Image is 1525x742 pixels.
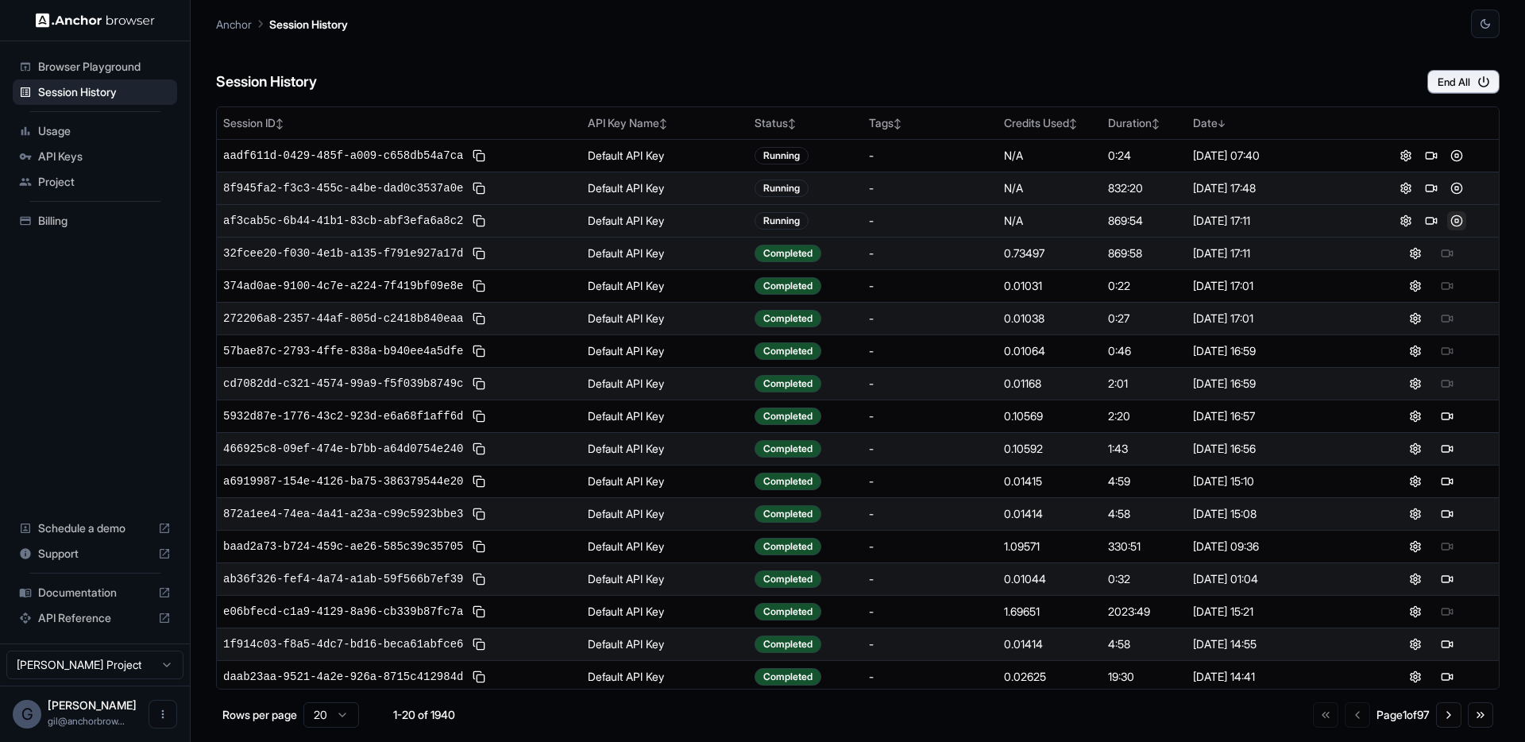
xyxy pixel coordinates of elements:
[581,367,748,400] td: Default API Key
[1108,506,1179,522] div: 4:58
[1193,473,1357,489] div: [DATE] 15:10
[1004,506,1095,522] div: 0.01414
[1376,707,1430,723] div: Page 1 of 97
[755,636,821,653] div: Completed
[755,668,821,686] div: Completed
[13,541,177,566] div: Support
[1108,213,1179,229] div: 869:54
[1069,118,1077,129] span: ↕
[1004,343,1095,359] div: 0.01064
[869,213,991,229] div: -
[223,669,463,685] span: daab23aa-9521-4a2e-926a-8715c412984d
[869,115,991,131] div: Tags
[1193,571,1357,587] div: [DATE] 01:04
[38,520,152,536] span: Schedule a demo
[1193,669,1357,685] div: [DATE] 14:41
[38,59,171,75] span: Browser Playground
[48,715,125,727] span: gil@anchorbrowser.io
[223,213,463,229] span: af3cab5c-6b44-41b1-83cb-abf3efa6a8c2
[581,595,748,628] td: Default API Key
[1004,473,1095,489] div: 0.01415
[869,669,991,685] div: -
[223,376,463,392] span: cd7082dd-c321-4574-99a9-f5f039b8749c
[581,302,748,334] td: Default API Key
[581,562,748,595] td: Default API Key
[755,180,809,197] div: Running
[869,376,991,392] div: -
[223,506,463,522] span: 872a1ee4-74ea-4a41-a23a-c99c5923bbe3
[149,700,177,728] button: Open menu
[869,180,991,196] div: -
[1108,539,1179,555] div: 330:51
[755,473,821,490] div: Completed
[894,118,901,129] span: ↕
[1193,506,1357,522] div: [DATE] 15:08
[581,530,748,562] td: Default API Key
[1193,245,1357,261] div: [DATE] 17:11
[581,628,748,660] td: Default API Key
[223,408,463,424] span: 5932d87e-1776-43c2-923d-e6a68f1aff6d
[1108,441,1179,457] div: 1:43
[581,465,748,497] td: Default API Key
[788,118,796,129] span: ↕
[1193,539,1357,555] div: [DATE] 09:36
[755,603,821,620] div: Completed
[1004,148,1095,164] div: N/A
[38,585,152,601] span: Documentation
[581,334,748,367] td: Default API Key
[755,212,809,230] div: Running
[1108,115,1179,131] div: Duration
[1193,636,1357,652] div: [DATE] 14:55
[36,13,155,28] img: Anchor Logo
[38,213,171,229] span: Billing
[1108,376,1179,392] div: 2:01
[755,342,821,360] div: Completed
[1004,604,1095,620] div: 1.69651
[1108,343,1179,359] div: 0:46
[755,310,821,327] div: Completed
[38,546,152,562] span: Support
[869,343,991,359] div: -
[581,660,748,693] td: Default API Key
[1108,180,1179,196] div: 832:20
[1193,441,1357,457] div: [DATE] 16:56
[1004,441,1095,457] div: 0.10592
[13,208,177,234] div: Billing
[1108,311,1179,327] div: 0:27
[13,700,41,728] div: G
[1108,473,1179,489] div: 4:59
[869,539,991,555] div: -
[755,277,821,295] div: Completed
[13,605,177,631] div: API Reference
[1108,408,1179,424] div: 2:20
[223,473,463,489] span: a6919987-154e-4126-ba75-386379544e20
[755,115,856,131] div: Status
[223,245,463,261] span: 32fcee20-f030-4e1b-a135-f791e927a17d
[1004,245,1095,261] div: 0.73497
[223,571,463,587] span: ab36f326-fef4-4a74-a1ab-59f566b7ef39
[1193,278,1357,294] div: [DATE] 17:01
[216,15,348,33] nav: breadcrumb
[1004,278,1095,294] div: 0.01031
[1004,539,1095,555] div: 1.09571
[1193,604,1357,620] div: [DATE] 15:21
[1004,115,1095,131] div: Credits Used
[38,174,171,190] span: Project
[1193,115,1357,131] div: Date
[222,707,297,723] p: Rows per page
[581,204,748,237] td: Default API Key
[38,149,171,164] span: API Keys
[869,604,991,620] div: -
[13,118,177,144] div: Usage
[755,505,821,523] div: Completed
[1193,376,1357,392] div: [DATE] 16:59
[1108,278,1179,294] div: 0:22
[216,71,317,94] h6: Session History
[1004,636,1095,652] div: 0.01414
[755,538,821,555] div: Completed
[1004,408,1095,424] div: 0.10569
[755,147,809,164] div: Running
[1108,245,1179,261] div: 869:58
[223,604,463,620] span: e06bfecd-c1a9-4129-8a96-cb339b87fc7a
[223,180,463,196] span: 8f945fa2-f3c3-455c-a4be-dad0c3537a0e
